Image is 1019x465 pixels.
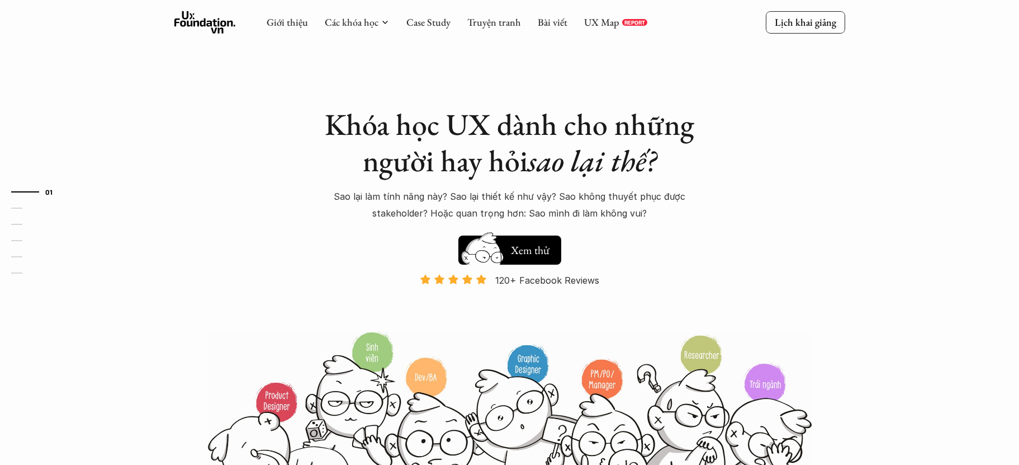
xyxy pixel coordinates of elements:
p: Lịch khai giảng [775,16,836,29]
p: REPORT [624,19,645,26]
a: Xem thử [458,230,561,265]
a: Case Study [406,16,451,29]
a: Các khóa học [325,16,378,29]
a: Giới thiệu [267,16,308,29]
h1: Khóa học UX dành cho những người hay hỏi [314,106,705,179]
a: Truyện tranh [467,16,521,29]
strong: 01 [45,188,53,196]
em: sao lại thế? [528,141,656,180]
a: Lịch khai giảng [766,11,845,33]
a: Bài viết [538,16,567,29]
a: 120+ Facebook Reviews [410,274,609,330]
a: 01 [11,185,64,199]
p: Sao lại làm tính năng này? Sao lại thiết kế như vậy? Sao không thuyết phục được stakeholder? Hoặc... [314,188,705,222]
h5: Xem thử [511,242,549,258]
a: REPORT [622,19,647,26]
a: UX Map [584,16,619,29]
p: 120+ Facebook Reviews [495,272,599,289]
